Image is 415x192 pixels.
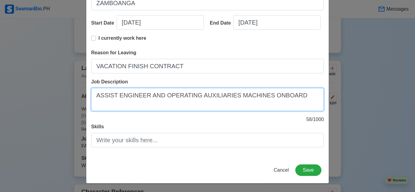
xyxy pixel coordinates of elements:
[91,133,324,147] input: Write your skills here...
[274,167,289,173] span: Cancel
[91,78,128,86] label: Job Description
[91,19,117,27] div: Start Date
[91,124,104,129] span: Skills
[91,88,324,111] textarea: ASSIST ENGINEER AND OPERATING AUXILIARIES MACHINES ONBOARD
[98,35,146,42] p: I currently work here
[91,50,136,55] span: Reason for Leaving
[210,19,233,27] div: End Date
[91,59,324,73] input: Your reason for leaving...
[91,116,324,123] p: 58 / 1000
[295,164,321,176] button: Save
[270,164,293,176] button: Cancel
